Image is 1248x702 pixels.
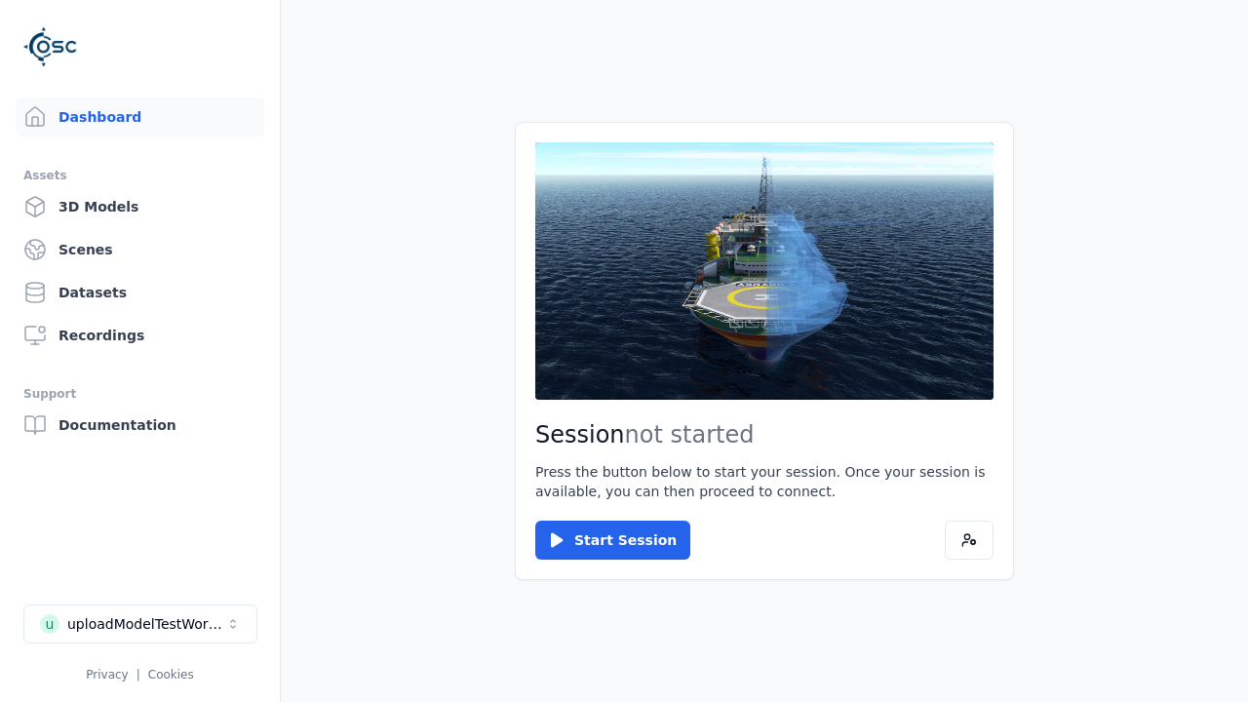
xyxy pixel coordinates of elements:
span: not started [625,421,755,448]
a: Scenes [16,230,264,269]
a: Recordings [16,316,264,355]
a: Privacy [86,668,128,682]
button: Start Session [535,521,690,560]
h2: Session [535,419,994,450]
p: Press the button below to start your session. Once your session is available, you can then procee... [535,462,994,501]
span: | [136,668,140,682]
img: Logo [23,19,78,74]
div: Assets [23,164,256,187]
a: Cookies [148,668,194,682]
div: uploadModelTestWorkspace [67,614,225,634]
a: Dashboard [16,97,264,136]
a: 3D Models [16,187,264,226]
a: Datasets [16,273,264,312]
div: u [40,614,59,634]
button: Select a workspace [23,604,257,643]
a: Documentation [16,406,264,445]
div: Support [23,382,256,406]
